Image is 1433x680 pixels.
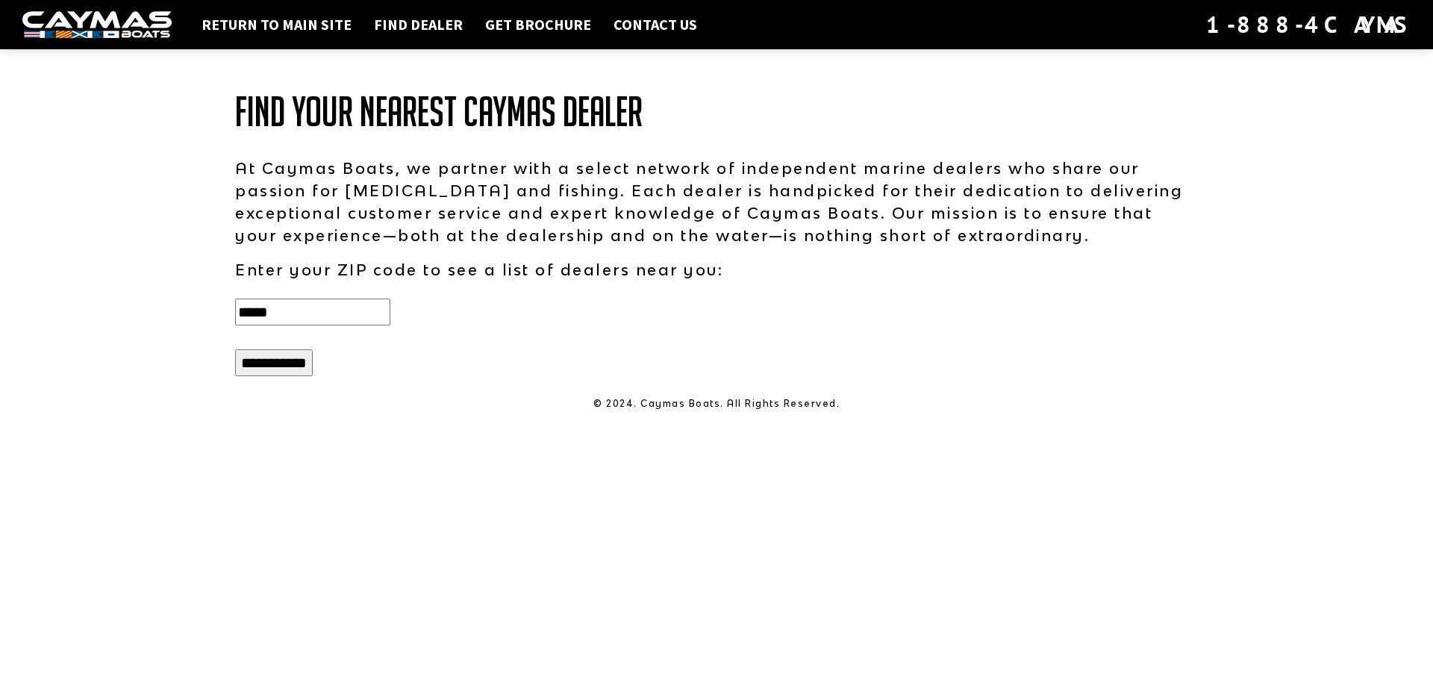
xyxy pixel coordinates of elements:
[235,157,1198,246] p: At Caymas Boats, we partner with a select network of independent marine dealers who share our pas...
[194,15,359,34] a: Return to main site
[478,15,599,34] a: Get Brochure
[366,15,470,34] a: Find Dealer
[235,90,1198,134] h1: Find Your Nearest Caymas Dealer
[606,15,705,34] a: Contact Us
[235,258,1198,281] p: Enter your ZIP code to see a list of dealers near you:
[235,397,1198,411] p: © 2024. Caymas Boats. All Rights Reserved.
[22,11,172,39] img: white-logo-c9c8dbefe5ff5ceceb0f0178aa75bf4bb51f6bca0971e226c86eb53dfe498488.png
[1206,8,1411,41] div: 1-888-4CAYMAS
